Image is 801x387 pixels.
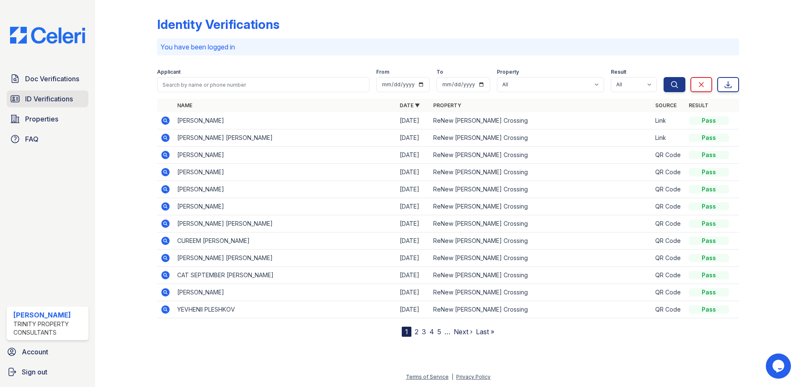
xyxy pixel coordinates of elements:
td: ReNew [PERSON_NAME] Crossing [430,164,652,181]
td: [PERSON_NAME] [PERSON_NAME] [174,129,396,147]
a: Property [433,102,461,108]
div: Pass [689,116,729,125]
td: QR Code [652,181,685,198]
td: [DATE] [396,284,430,301]
div: Pass [689,254,729,262]
td: [DATE] [396,250,430,267]
td: [DATE] [396,267,430,284]
td: [PERSON_NAME] [174,284,396,301]
span: Properties [25,114,58,124]
div: | [452,374,453,380]
td: [DATE] [396,129,430,147]
td: [PERSON_NAME] [174,181,396,198]
td: [DATE] [396,301,430,318]
td: CAT SEPTEMBER [PERSON_NAME] [174,267,396,284]
td: QR Code [652,250,685,267]
td: ReNew [PERSON_NAME] Crossing [430,181,652,198]
td: Link [652,112,685,129]
a: Properties [7,111,88,127]
div: [PERSON_NAME] [13,310,85,320]
img: CE_Logo_Blue-a8612792a0a2168367f1c8372b55b34899dd931a85d93a1a3d3e32e68fde9ad4.png [3,27,92,44]
div: Pass [689,305,729,314]
a: Date ▼ [400,102,420,108]
td: ReNew [PERSON_NAME] Crossing [430,198,652,215]
div: Pass [689,288,729,297]
label: Applicant [157,69,181,75]
td: QR Code [652,215,685,232]
td: [DATE] [396,198,430,215]
td: QR Code [652,232,685,250]
td: [DATE] [396,215,430,232]
a: Terms of Service [406,374,449,380]
td: [DATE] [396,232,430,250]
div: Trinity Property Consultants [13,320,85,337]
td: Link [652,129,685,147]
a: Next › [454,328,473,336]
div: Pass [689,237,729,245]
div: Pass [689,202,729,211]
a: Result [689,102,708,108]
iframe: chat widget [766,353,793,379]
span: Account [22,347,48,357]
td: ReNew [PERSON_NAME] Crossing [430,112,652,129]
td: ReNew [PERSON_NAME] Crossing [430,267,652,284]
a: 3 [422,328,426,336]
a: Account [3,343,92,360]
td: QR Code [652,164,685,181]
p: You have been logged in [160,42,736,52]
td: [DATE] [396,164,430,181]
a: Source [655,102,677,108]
label: From [376,69,389,75]
td: [PERSON_NAME] [174,164,396,181]
td: ReNew [PERSON_NAME] Crossing [430,250,652,267]
span: … [444,327,450,337]
a: ID Verifications [7,90,88,107]
div: Pass [689,271,729,279]
td: ReNew [PERSON_NAME] Crossing [430,129,652,147]
td: ReNew [PERSON_NAME] Crossing [430,215,652,232]
a: 2 [415,328,419,336]
label: To [437,69,443,75]
a: Privacy Policy [456,374,491,380]
div: Identity Verifications [157,17,279,32]
span: ID Verifications [25,94,73,104]
td: CUREEM [PERSON_NAME] [174,232,396,250]
td: [DATE] [396,112,430,129]
td: ReNew [PERSON_NAME] Crossing [430,284,652,301]
div: Pass [689,219,729,228]
td: QR Code [652,284,685,301]
span: Sign out [22,367,47,377]
td: [PERSON_NAME] [174,112,396,129]
a: Name [177,102,192,108]
label: Result [611,69,626,75]
span: FAQ [25,134,39,144]
a: FAQ [7,131,88,147]
td: QR Code [652,267,685,284]
td: [PERSON_NAME] [174,198,396,215]
div: Pass [689,134,729,142]
td: [PERSON_NAME] [PERSON_NAME] [174,215,396,232]
div: 1 [402,327,411,337]
a: Sign out [3,364,92,380]
td: [DATE] [396,181,430,198]
div: Pass [689,151,729,159]
label: Property [497,69,519,75]
div: Pass [689,168,729,176]
td: QR Code [652,301,685,318]
td: [PERSON_NAME] [174,147,396,164]
a: 5 [437,328,441,336]
input: Search by name or phone number [157,77,369,92]
td: QR Code [652,198,685,215]
span: Doc Verifications [25,74,79,84]
td: ReNew [PERSON_NAME] Crossing [430,232,652,250]
a: 4 [429,328,434,336]
td: [DATE] [396,147,430,164]
td: YEVHENII PLESHKOV [174,301,396,318]
div: Pass [689,185,729,193]
td: QR Code [652,147,685,164]
a: Last » [476,328,494,336]
td: ReNew [PERSON_NAME] Crossing [430,301,652,318]
td: [PERSON_NAME] [PERSON_NAME] [174,250,396,267]
td: ReNew [PERSON_NAME] Crossing [430,147,652,164]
